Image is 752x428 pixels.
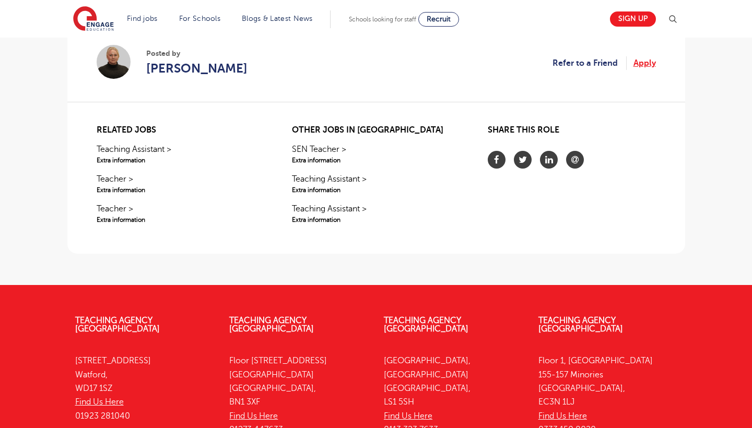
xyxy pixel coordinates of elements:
[97,215,264,224] span: Extra information
[75,354,214,422] p: [STREET_ADDRESS] Watford, WD17 1SZ 01923 281040
[292,143,460,165] a: SEN Teacher >Extra information
[97,185,264,195] span: Extra information
[538,411,587,421] a: Find Us Here
[292,203,460,224] a: Teaching Assistant >Extra information
[633,56,656,70] a: Apply
[610,11,656,27] a: Sign up
[292,156,460,165] span: Extra information
[488,125,655,140] h2: Share this role
[73,6,114,32] img: Engage Education
[292,215,460,224] span: Extra information
[97,143,264,165] a: Teaching Assistant >Extra information
[538,316,623,334] a: Teaching Agency [GEOGRAPHIC_DATA]
[384,316,468,334] a: Teaching Agency [GEOGRAPHIC_DATA]
[146,59,248,78] a: [PERSON_NAME]
[75,397,124,407] a: Find Us Here
[292,125,460,135] h2: Other jobs in [GEOGRAPHIC_DATA]
[97,203,264,224] a: Teacher >Extra information
[553,56,627,70] a: Refer to a Friend
[418,12,459,27] a: Recruit
[97,173,264,195] a: Teacher >Extra information
[242,15,313,22] a: Blogs & Latest News
[127,15,158,22] a: Find jobs
[292,173,460,195] a: Teaching Assistant >Extra information
[292,185,460,195] span: Extra information
[75,316,160,334] a: Teaching Agency [GEOGRAPHIC_DATA]
[229,316,314,334] a: Teaching Agency [GEOGRAPHIC_DATA]
[146,48,248,59] span: Posted by
[427,15,451,23] span: Recruit
[179,15,220,22] a: For Schools
[97,125,264,135] h2: Related jobs
[97,156,264,165] span: Extra information
[384,411,432,421] a: Find Us Here
[349,16,416,23] span: Schools looking for staff
[229,411,278,421] a: Find Us Here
